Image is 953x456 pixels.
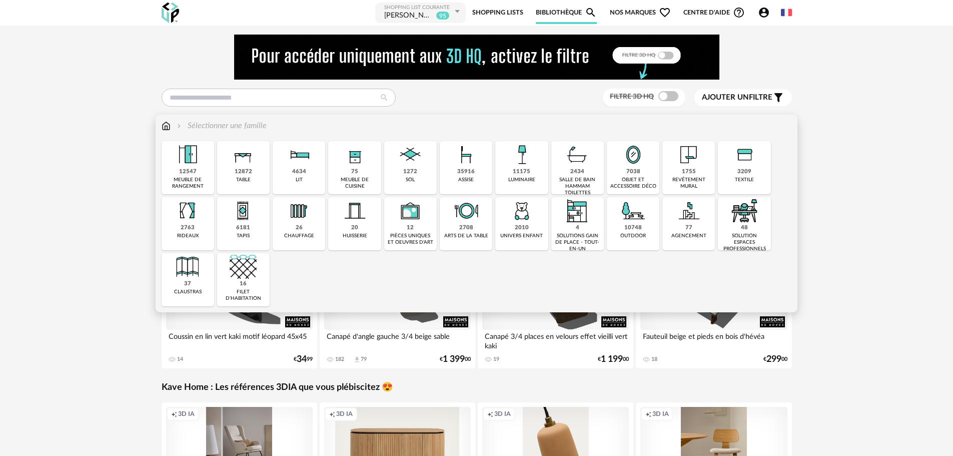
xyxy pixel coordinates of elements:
div: Canapé 3/4 places en velours effet vieilli vert kaki [482,330,629,350]
button: Ajouter unfiltre Filter icon [694,89,792,106]
img: Assise.png [453,141,480,168]
div: revêtement mural [665,177,712,190]
img: UniqueOeuvre.png [397,197,424,224]
div: claustras [174,289,202,295]
div: 10748 [624,224,642,232]
div: Fauteuil beige et pieds en bois d'hévéa [640,330,787,350]
img: Papier%20peint.png [675,141,702,168]
div: 12 [407,224,414,232]
div: 16 [240,280,247,288]
span: 34 [297,356,307,363]
div: chauffage [284,233,314,239]
span: 3D IA [178,410,195,418]
div: 20 [351,224,358,232]
span: Creation icon [487,410,493,418]
img: Luminaire.png [508,141,535,168]
div: 3209 [737,168,751,176]
img: Literie.png [286,141,313,168]
span: filtre [702,93,772,103]
div: salle de bain hammam toilettes [554,177,601,196]
img: Textile.png [731,141,758,168]
img: Cloison.png [174,253,201,280]
img: Rangement.png [341,141,368,168]
div: meuble de cuisine [331,177,378,190]
div: 1755 [682,168,696,176]
div: lit [296,177,303,183]
div: € 99 [294,356,313,363]
div: 4634 [292,168,306,176]
div: 48 [741,224,748,232]
div: 12547 [179,168,197,176]
span: Creation icon [171,410,177,418]
div: solution espaces professionnels [721,233,767,252]
div: tapis [237,233,250,239]
div: € 00 [598,356,629,363]
div: 37 [184,280,191,288]
div: luminaire [508,177,535,183]
div: 18 [651,356,657,363]
div: 182 [335,356,344,363]
div: 2708 [459,224,473,232]
div: outdoor [620,233,646,239]
div: 2010 [515,224,529,232]
img: Rideaux.png [174,197,201,224]
div: 2434 [570,168,584,176]
div: meuble de rangement [165,177,211,190]
div: arts de la table [444,233,488,239]
div: objet et accessoire déco [610,177,656,190]
img: NEW%20NEW%20HQ%20NEW_V1.gif [234,35,719,80]
div: 14 [177,356,183,363]
span: 3D IA [652,410,669,418]
span: 1 199 [601,356,623,363]
div: 12872 [235,168,252,176]
img: Miroir.png [620,141,647,168]
span: Filter icon [772,92,784,104]
div: sol [406,177,415,183]
div: 75 [351,168,358,176]
div: agencement [671,233,706,239]
a: Kave Home : Les références 3DIA que vous plébiscitez 😍 [162,382,393,393]
img: fr [781,7,792,18]
img: UniversEnfant.png [508,197,535,224]
div: 1272 [403,168,417,176]
img: Table.png [230,141,257,168]
a: Shopping Lists [472,2,523,24]
img: espace-de-travail.png [731,197,758,224]
div: 6181 [236,224,250,232]
img: svg+xml;base64,PHN2ZyB3aWR0aD0iMTYiIGhlaWdodD0iMTYiIHZpZXdCb3g9IjAgMCAxNiAxNiIgZmlsbD0ibm9uZSIgeG... [175,120,183,132]
span: Account Circle icon [758,7,774,19]
span: 3D IA [336,410,353,418]
div: filet d'habitation [220,289,267,302]
img: Outdoor.png [620,197,647,224]
div: pièces uniques et oeuvres d'art [387,233,434,246]
div: Shopping List courante [384,5,452,11]
span: 1 399 [443,356,465,363]
img: Tapis.png [230,197,257,224]
img: Agencement.png [675,197,702,224]
sup: 95 [436,11,450,20]
div: 2763 [181,224,195,232]
div: huisserie [343,233,367,239]
div: Sélectionner une famille [175,120,267,132]
div: 77 [685,224,692,232]
span: Magnify icon [585,7,597,19]
div: 19 [493,356,499,363]
img: ArtTable.png [453,197,480,224]
div: 35916 [457,168,475,176]
span: 299 [766,356,781,363]
a: BibliothèqueMagnify icon [536,2,597,24]
img: ToutEnUn.png [564,197,591,224]
img: Huiserie.png [341,197,368,224]
div: 11175 [513,168,530,176]
img: Meuble%20de%20rangement.png [174,141,201,168]
span: Heart Outline icon [659,7,671,19]
div: textile [735,177,754,183]
span: 3D IA [494,410,511,418]
span: Nos marques [610,2,671,24]
img: Radiateur.png [286,197,313,224]
span: Download icon [353,356,361,363]
div: 26 [296,224,303,232]
span: Account Circle icon [758,7,770,19]
img: filet.png [230,253,257,280]
img: svg+xml;base64,PHN2ZyB3aWR0aD0iMTYiIGhlaWdodD0iMTciIHZpZXdCb3g9IjAgMCAxNiAxNyIgZmlsbD0ibm9uZSIgeG... [162,120,171,132]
